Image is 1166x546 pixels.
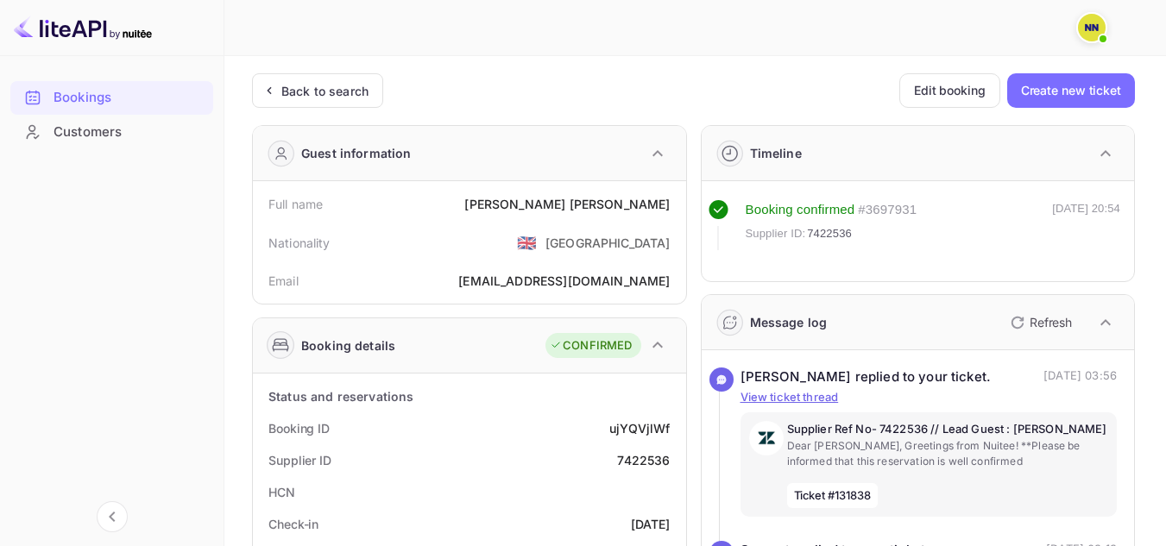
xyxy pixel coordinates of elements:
div: Customers [54,122,205,142]
span: Supplier ID: [746,225,806,242]
div: # 3697931 [858,200,917,220]
div: 7422536 [617,451,670,469]
img: AwvSTEc2VUhQAAAAAElFTkSuQmCC [749,421,784,455]
div: Status and reservations [268,387,413,405]
button: Collapse navigation [97,501,128,532]
div: [GEOGRAPHIC_DATA] [545,234,671,252]
p: Dear [PERSON_NAME], Greetings from Nuitee! **Please be informed that this reservation is well con... [787,438,1109,469]
div: [EMAIL_ADDRESS][DOMAIN_NAME] [458,272,670,290]
div: HCN [268,483,295,501]
div: Supplier ID [268,451,331,469]
a: Bookings [10,81,213,113]
p: View ticket thread [741,389,1118,406]
div: Bookings [54,88,205,108]
span: 7422536 [807,225,852,242]
div: Check-in [268,515,318,533]
button: Refresh [1000,309,1079,336]
p: [DATE] 03:56 [1043,367,1117,387]
span: Ticket #131838 [787,483,879,509]
div: Bookings [10,81,213,115]
img: N/A N/A [1078,14,1106,41]
div: Message log [750,313,828,331]
p: Refresh [1030,313,1072,331]
div: Timeline [750,144,802,162]
div: ujYQVjlWf [609,419,670,437]
div: Booking details [301,336,395,355]
div: CONFIRMED [550,337,632,355]
p: Supplier Ref No- 7422536 // Lead Guest : [PERSON_NAME] [787,421,1109,438]
span: United States [517,227,537,258]
div: Booking confirmed [746,200,855,220]
button: Edit booking [899,73,1000,108]
div: Booking ID [268,419,330,437]
div: Customers [10,116,213,149]
div: [DATE] 20:54 [1052,200,1120,250]
div: [PERSON_NAME] [PERSON_NAME] [464,195,670,213]
div: Nationality [268,234,331,252]
div: Back to search [281,82,369,100]
a: Customers [10,116,213,147]
div: Full name [268,195,323,213]
div: [PERSON_NAME] replied to your ticket. [741,367,992,387]
div: Email [268,272,299,290]
div: [DATE] [631,515,671,533]
button: Create new ticket [1007,73,1135,108]
img: LiteAPI logo [14,14,152,41]
div: Guest information [301,144,412,162]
